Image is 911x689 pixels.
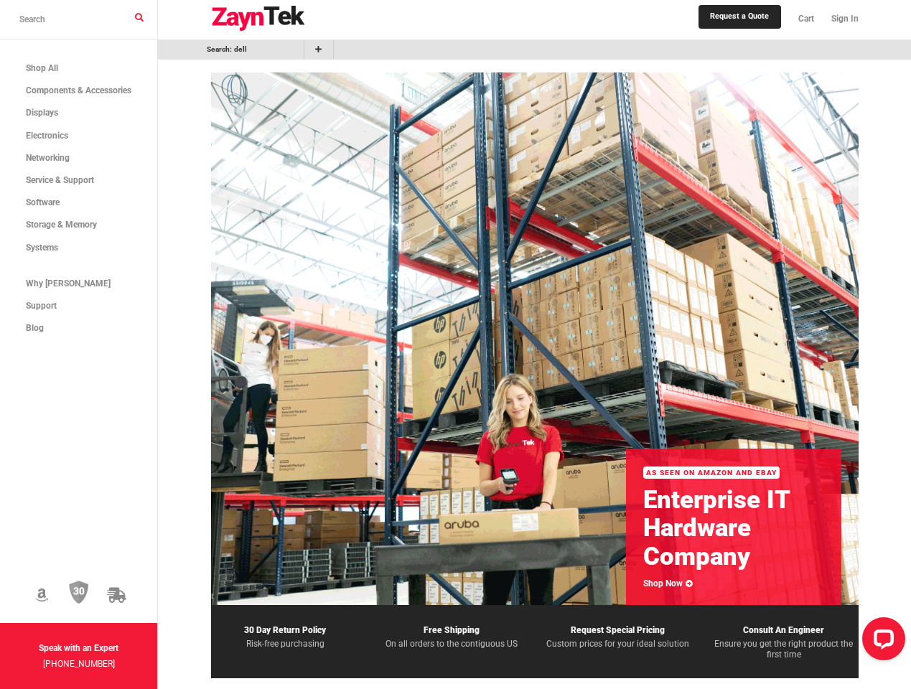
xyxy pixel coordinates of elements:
[543,622,693,638] p: Request Special Pricing
[43,659,115,669] a: [PHONE_NUMBER]
[165,44,288,55] a: go to /search?term=dell
[26,278,111,289] span: Why [PERSON_NAME]
[26,301,57,311] span: Support
[377,622,526,638] p: Free Shipping
[26,175,94,185] span: Service & Support
[377,639,526,650] p: On all orders to the contiguous US
[289,44,296,55] a: Remove Bookmark
[39,643,118,653] strong: Speak with an Expert
[26,220,97,230] span: Storage & Memory
[699,5,780,28] a: Request a Quote
[26,131,68,141] span: Electronics
[26,108,58,118] span: Displays
[790,4,823,34] a: Cart
[211,6,306,32] img: logo
[709,622,859,638] p: Consult An Engineer
[211,639,360,650] p: Risk-free purchasing
[543,639,693,650] p: Custom prices for your ideal solution
[26,153,70,163] span: Networking
[26,243,58,253] span: Systems
[211,622,360,638] p: 30 Day Return Policy
[798,14,814,24] span: Cart
[709,639,859,661] p: Ensure you get the right product the first time
[26,323,44,333] span: Blog
[69,581,89,605] img: 30 Day Return Policy
[26,197,60,207] span: Software
[26,85,131,95] span: Components & Accessories
[851,611,911,672] iframe: LiveChat chat widget
[26,63,58,73] span: Shop All
[823,4,859,34] a: Sign In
